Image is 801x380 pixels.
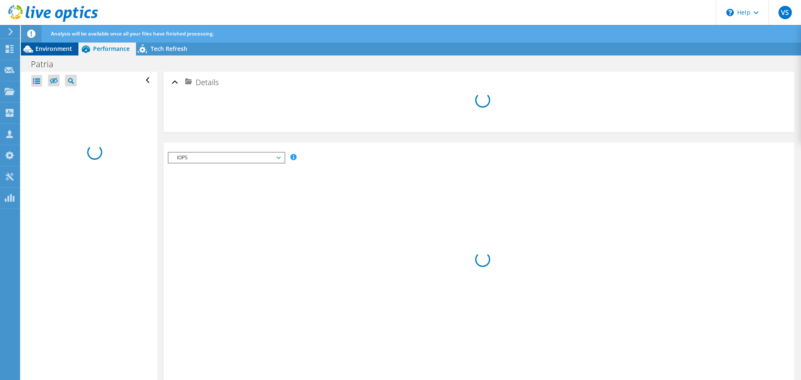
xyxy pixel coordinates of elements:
[726,9,734,16] svg: \n
[35,45,72,53] span: Environment
[778,6,792,19] span: VS
[27,60,66,69] h1: Patria
[173,153,280,163] span: IOPS
[51,30,214,37] span: Analysis will be available once all your files have finished processing.
[93,45,130,53] span: Performance
[151,45,187,53] span: Tech Refresh
[196,77,219,87] span: Details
